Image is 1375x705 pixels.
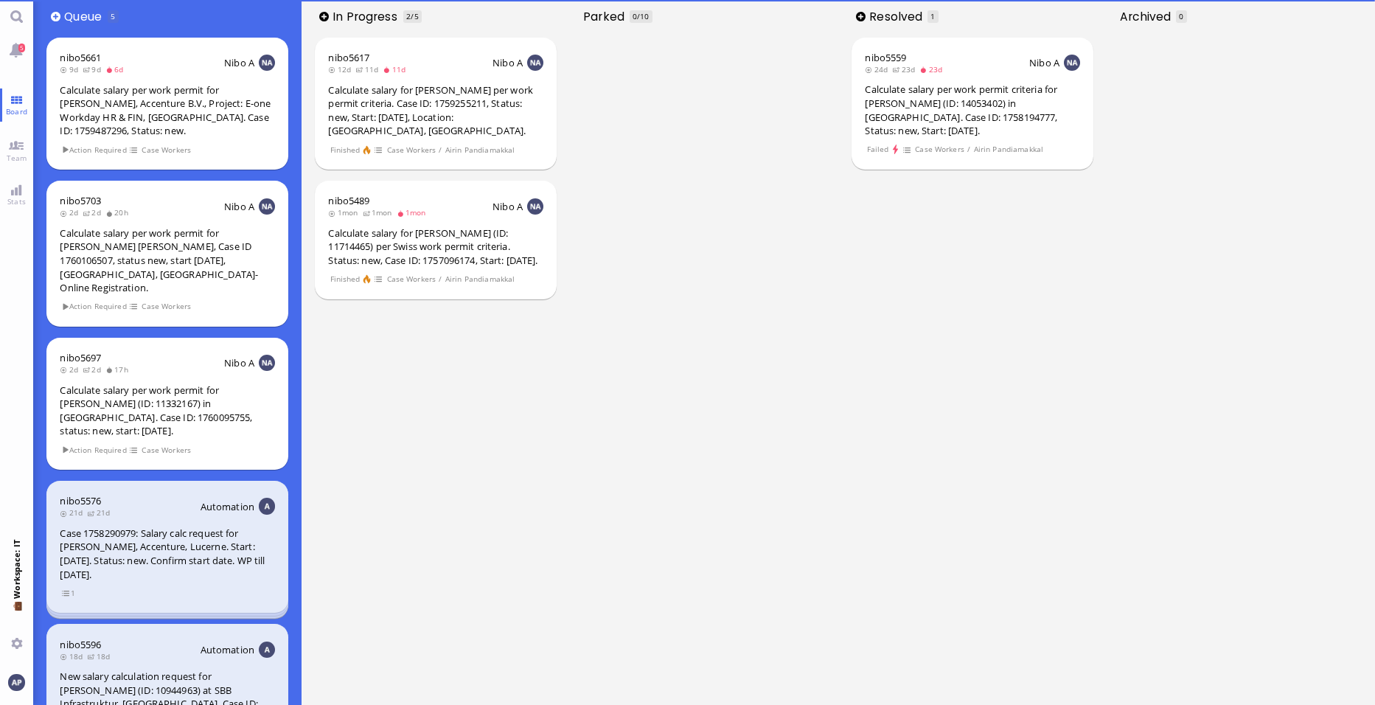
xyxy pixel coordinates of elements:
img: NA [259,355,275,371]
div: Calculate salary for [PERSON_NAME] (ID: 11714465) per Swiss work permit criteria. Status: new, Ca... [328,226,543,268]
img: NA [259,198,275,215]
div: Calculate salary per work permit for [PERSON_NAME] [PERSON_NAME], Case ID 1760106507, status new,... [60,226,274,295]
span: 11d [383,64,410,74]
span: Case Workers [915,143,965,156]
span: / [967,143,971,156]
div: Calculate salary for [PERSON_NAME] per work permit criteria. Case ID: 1759255211, Status: new, St... [328,83,543,138]
img: NA [259,55,275,71]
img: You [8,674,24,690]
span: 18d [60,651,87,661]
span: 24d [865,64,892,74]
span: Airin Pandiamakkal [973,143,1044,156]
a: nibo5576 [60,494,101,507]
img: NA [527,55,543,71]
span: 2d [60,364,83,375]
a: nibo5697 [60,351,101,364]
div: Calculate salary per work permit criteria for [PERSON_NAME] (ID: 14053402) in [GEOGRAPHIC_DATA]. ... [865,83,1079,137]
span: Airin Pandiamakkal [445,273,515,285]
div: Calculate salary per work permit for [PERSON_NAME], Accenture B.V., Project: E-one Workday HR & F... [60,83,274,138]
span: Archived [1120,8,1176,25]
span: Team [3,153,31,163]
span: 12d [328,64,355,74]
span: In progress [333,8,402,25]
span: /5 [411,11,418,21]
span: 5 [18,44,25,52]
span: 18d [87,651,114,661]
span: Case Workers [142,444,192,456]
span: Board [2,106,31,117]
span: Queue [64,8,106,25]
span: 1mon [328,207,362,218]
span: 23d [919,64,947,74]
span: Action Required [61,444,128,456]
span: Airin Pandiamakkal [445,144,515,156]
span: Case Workers [386,144,436,156]
span: 1 [930,11,935,21]
span: Finished [330,144,361,156]
span: Finished [330,273,361,285]
span: 5 [111,11,115,21]
div: Calculate salary per work permit for [PERSON_NAME] (ID: 11332167) in [GEOGRAPHIC_DATA]. Case ID: ... [60,383,274,438]
a: nibo5703 [60,194,101,207]
span: 21d [60,507,87,518]
div: Case 1758290979: Salary calc request for [PERSON_NAME], Accenture, Lucerne. Start: [DATE]. Status... [60,527,274,581]
img: Aut [259,642,275,658]
span: 2 [406,11,411,21]
span: Nibo A [492,56,523,69]
span: / [439,144,443,156]
span: 2d [83,207,105,218]
span: 2d [60,207,83,218]
button: Add [319,12,329,21]
span: 17h [105,364,133,375]
span: 9d [83,64,105,74]
span: 9d [60,64,83,74]
span: Stats [4,196,29,206]
img: NA [527,198,543,215]
span: 23d [892,64,919,74]
span: Resolved [869,8,927,25]
span: Nibo A [492,200,523,213]
span: 2d [83,364,105,375]
a: nibo5559 [865,51,906,64]
span: Automation [201,500,254,513]
span: Failed [866,143,889,156]
a: nibo5617 [328,51,369,64]
img: NA [1064,55,1080,71]
span: Automation [201,643,254,656]
span: 0 [633,11,637,21]
span: Case Workers [386,273,436,285]
span: Nibo A [1029,56,1059,69]
img: Aut [259,498,275,514]
span: /10 [637,11,649,21]
button: Add [51,12,60,21]
span: 11d [355,64,383,74]
a: nibo5489 [328,194,369,207]
span: Action Required [61,300,128,313]
a: nibo5661 [60,51,101,64]
span: 0 [1179,11,1183,21]
span: 6d [105,64,128,74]
span: 21d [87,507,114,518]
span: Nibo A [224,200,254,213]
span: Case Workers [142,144,192,156]
span: 1mon [397,207,431,218]
button: Add [856,12,866,21]
a: nibo5596 [60,638,101,651]
span: 1mon [363,207,397,218]
span: view 1 items [61,587,76,600]
span: / [439,273,443,285]
span: Nibo A [224,56,254,69]
span: Nibo A [224,356,254,369]
span: 💼 Workspace: IT [11,599,22,632]
span: Parked [583,8,629,25]
span: Action Required [61,144,128,156]
span: 20h [105,207,133,218]
span: Case Workers [142,300,192,313]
